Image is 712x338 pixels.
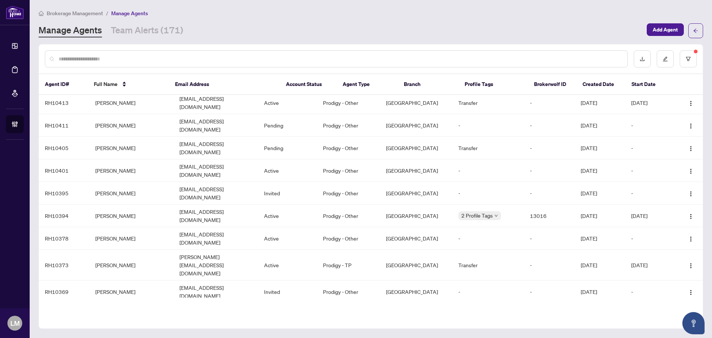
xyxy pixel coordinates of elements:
td: Prodigy - Other [317,182,380,205]
button: download [634,50,651,67]
td: [PERSON_NAME] [89,159,174,182]
span: Manage Agents [111,10,148,17]
td: [PERSON_NAME] [89,137,174,159]
td: Prodigy - Other [317,205,380,227]
td: Prodigy - Other [317,227,380,250]
th: Agent ID# [39,74,88,95]
td: - [524,114,574,137]
td: - [524,250,574,281]
td: - [452,114,524,137]
td: - [625,159,676,182]
td: - [524,137,574,159]
th: Account Status [280,74,337,95]
span: filter [686,56,691,62]
td: [DATE] [575,227,625,250]
td: - [524,281,574,303]
button: Add Agent [647,23,684,36]
span: edit [663,56,668,62]
button: Open asap [682,312,705,334]
button: Logo [685,232,697,244]
td: [GEOGRAPHIC_DATA] [380,137,452,159]
td: - [625,114,676,137]
td: [EMAIL_ADDRESS][DOMAIN_NAME] [174,92,258,114]
td: [PERSON_NAME] [89,250,174,281]
td: [DATE] [625,205,676,227]
td: Active [258,159,317,182]
td: [EMAIL_ADDRESS][DOMAIN_NAME] [174,281,258,303]
th: Brokerwolf ID [528,74,577,95]
td: Transfer [452,137,524,159]
a: Manage Agents [39,24,102,37]
th: Start Date [626,74,675,95]
td: - [452,281,524,303]
th: Full Name [88,74,169,95]
button: Logo [685,187,697,199]
td: [DATE] [575,92,625,114]
td: [EMAIL_ADDRESS][DOMAIN_NAME] [174,114,258,137]
td: Prodigy - TP [317,250,380,281]
button: Logo [685,142,697,154]
td: [DATE] [575,182,625,205]
img: Logo [688,146,694,152]
td: [EMAIL_ADDRESS][DOMAIN_NAME] [174,182,258,205]
td: Active [258,250,317,281]
button: edit [657,50,674,67]
td: Pending [258,137,317,159]
button: Logo [685,259,697,271]
img: Logo [688,191,694,197]
th: Created Date [577,74,626,95]
td: [PERSON_NAME] [89,205,174,227]
td: RH10373 [39,250,89,281]
td: [DATE] [575,114,625,137]
td: RH10369 [39,281,89,303]
button: Logo [685,165,697,176]
li: / [106,9,108,17]
span: home [39,11,44,16]
td: [DATE] [625,250,676,281]
img: Logo [688,213,694,219]
td: Prodigy - Other [317,137,380,159]
td: Prodigy - Other [317,159,380,182]
td: Pending [258,114,317,137]
td: RH10395 [39,182,89,205]
td: [EMAIL_ADDRESS][DOMAIN_NAME] [174,137,258,159]
td: RH10394 [39,205,89,227]
td: [GEOGRAPHIC_DATA] [380,227,452,250]
span: Brokerage Management [47,10,103,17]
td: [GEOGRAPHIC_DATA] [380,281,452,303]
td: RH10401 [39,159,89,182]
th: Branch [398,74,459,95]
td: Invited [258,281,317,303]
span: 2 Profile Tags [461,211,493,220]
span: Add Agent [653,24,678,36]
td: - [625,137,676,159]
td: 13016 [524,205,574,227]
span: down [494,214,498,218]
td: [DATE] [575,159,625,182]
td: Prodigy - Other [317,92,380,114]
td: [PERSON_NAME][EMAIL_ADDRESS][DOMAIN_NAME] [174,250,258,281]
td: [GEOGRAPHIC_DATA] [380,205,452,227]
td: [DATE] [575,205,625,227]
td: Prodigy - Other [317,281,380,303]
td: - [524,227,574,250]
td: [DATE] [575,250,625,281]
td: [PERSON_NAME] [89,92,174,114]
td: - [625,281,676,303]
td: [GEOGRAPHIC_DATA] [380,114,452,137]
span: Full Name [94,80,118,88]
td: Active [258,227,317,250]
td: [PERSON_NAME] [89,227,174,250]
td: [GEOGRAPHIC_DATA] [380,159,452,182]
td: - [625,227,676,250]
td: RH10411 [39,114,89,137]
button: Logo [685,286,697,298]
td: [DATE] [625,92,676,114]
button: filter [680,50,697,67]
td: [DATE] [575,281,625,303]
td: [GEOGRAPHIC_DATA] [380,250,452,281]
td: [PERSON_NAME] [89,182,174,205]
img: logo [6,6,24,19]
td: [PERSON_NAME] [89,281,174,303]
td: [EMAIL_ADDRESS][DOMAIN_NAME] [174,159,258,182]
